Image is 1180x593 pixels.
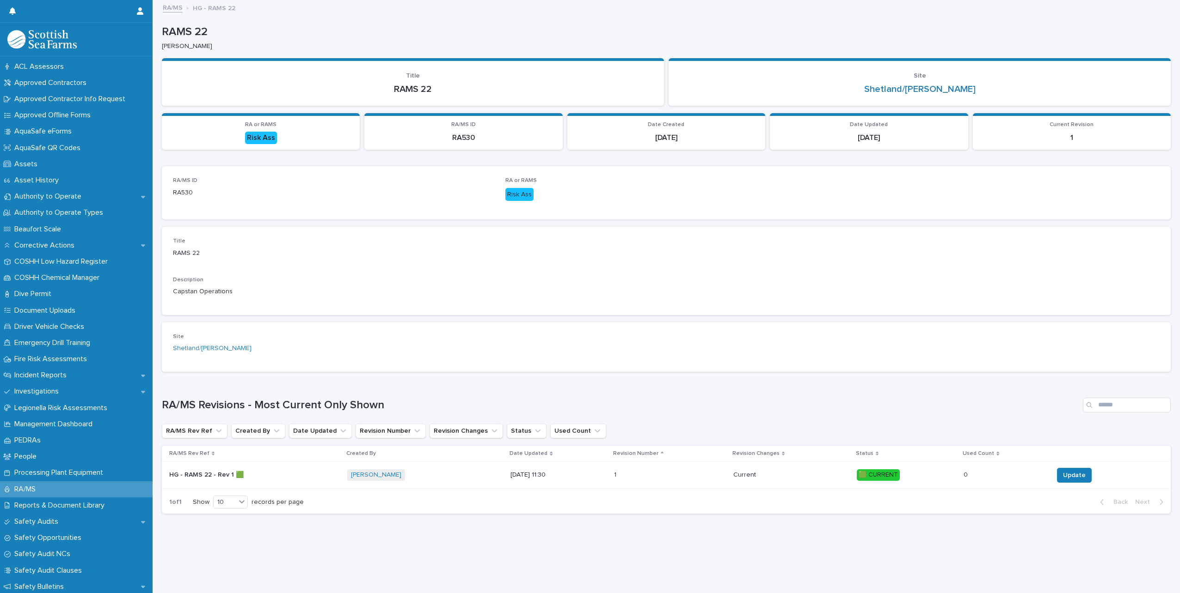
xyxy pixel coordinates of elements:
[1093,498,1131,506] button: Back
[289,424,352,438] button: Date Updated
[11,420,100,429] p: Management Dashboard
[252,498,304,506] p: records per page
[857,469,900,481] div: 🟩 CURRENT
[169,469,246,479] p: HG - RAMS 22 - Rev 1 🟩
[11,339,98,347] p: Emergency Drill Training
[245,122,277,127] span: RA or RAMS
[1135,499,1155,505] span: Next
[11,387,66,396] p: Investigations
[864,84,976,95] a: Shetland/[PERSON_NAME]
[11,79,94,87] p: Approved Contractors
[163,2,183,12] a: RA/MS
[193,2,235,12] p: HG - RAMS 22
[162,42,1163,50] p: [PERSON_NAME]
[11,468,111,477] p: Processing Plant Equipment
[162,399,1079,412] h1: RA/MS Revisions - Most Current Only Shown
[1057,468,1092,483] button: Update
[11,355,94,363] p: Fire Risk Assessments
[356,424,426,438] button: Revision Number
[11,550,78,558] p: Safety Audit NCs
[162,424,227,438] button: RA/MS Rev Ref
[173,84,653,95] p: RAMS 22
[1063,471,1086,480] span: Update
[1050,122,1094,127] span: Current Revision
[11,306,83,315] p: Document Uploads
[11,160,45,169] p: Assets
[850,122,888,127] span: Date Updated
[11,127,79,136] p: AquaSafe eForms
[11,111,98,120] p: Approved Offline Forms
[430,424,503,438] button: Revision Changes
[370,133,557,142] p: RA530
[7,30,77,48] img: bPIBxiqnSb2ggTQWdOVV
[1131,498,1171,506] button: Next
[11,192,89,201] p: Authority to Operate
[351,471,401,479] a: [PERSON_NAME]
[11,257,115,266] p: COSHH Low Hazard Register
[573,133,760,142] p: [DATE]
[11,436,48,445] p: PEDRAs
[505,178,537,183] span: RA or RAMS
[978,133,1165,142] p: 1
[11,225,68,234] p: Beaufort Scale
[162,25,1167,39] p: RAMS 22
[613,448,658,459] p: Revision Number
[550,424,606,438] button: Used Count
[510,471,607,479] p: [DATE] 11:30
[11,273,107,282] p: COSHH Chemical Manager
[451,122,476,127] span: RA/MS ID
[245,132,277,144] div: Risk Ass
[11,208,111,217] p: Authority to Operate Types
[11,176,66,185] p: Asset History
[11,371,74,380] p: Incident Reports
[346,448,376,459] p: Created By
[11,62,71,71] p: ACL Assessors
[193,498,209,506] p: Show
[406,73,420,79] span: Title
[732,448,780,459] p: Revision Changes
[173,344,252,353] a: Shetland/[PERSON_NAME]
[963,448,994,459] p: Used Count
[173,188,494,198] p: RA530
[11,322,92,331] p: Driver Vehicle Checks
[510,448,547,459] p: Date Updated
[214,497,236,507] div: 10
[11,485,43,494] p: RA/MS
[507,424,547,438] button: Status
[964,469,970,479] p: 0
[169,448,209,459] p: RA/MS Rev Ref
[173,248,494,258] p: RAMS 22
[11,517,66,526] p: Safety Audits
[173,334,184,339] span: Site
[11,404,115,412] p: Legionella Risk Assessments
[231,424,285,438] button: Created By
[11,501,112,510] p: Reports & Document Library
[614,469,618,479] p: 1
[775,133,962,142] p: [DATE]
[173,178,197,183] span: RA/MS ID
[11,452,44,461] p: People
[11,144,88,152] p: AquaSafe QR Codes
[648,122,684,127] span: Date Created
[173,287,1160,296] p: Capstan Operations
[162,491,189,514] p: 1 of 1
[11,566,89,575] p: Safety Audit Clauses
[1083,398,1171,412] input: Search
[505,188,534,201] div: Risk Ass
[11,241,82,250] p: Corrective Actions
[914,73,926,79] span: Site
[173,277,203,283] span: Description
[11,290,59,298] p: Dive Permit
[11,95,133,103] p: Approved Contractor Info Request
[173,238,185,244] span: Title
[856,448,873,459] p: Status
[11,533,89,542] p: Safety Opportunities
[162,462,1171,489] tr: HG - RAMS 22 - Rev 1 🟩HG - RAMS 22 - Rev 1 🟩 [PERSON_NAME] [DATE] 11:3011 CurrentCurrent 🟩 CURREN...
[733,469,758,479] p: Current
[1108,499,1128,505] span: Back
[11,582,71,591] p: Safety Bulletins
